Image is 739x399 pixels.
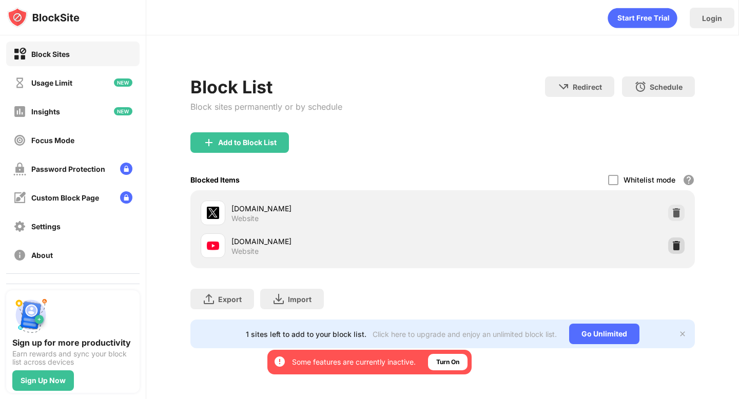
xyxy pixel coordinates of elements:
div: Sign Up Now [21,376,66,385]
div: Add to Block List [218,138,277,147]
div: Focus Mode [31,136,74,145]
div: Website [231,247,259,256]
div: Login [702,14,722,23]
div: 1 sites left to add to your block list. [246,330,366,338]
div: Export [218,295,242,304]
div: Usage Limit [31,78,72,87]
div: Block List [190,76,342,97]
div: Earn rewards and sync your block list across devices [12,350,133,366]
div: Turn On [436,357,459,367]
img: lock-menu.svg [120,191,132,204]
div: Blocked Items [190,175,240,184]
div: About [31,251,53,260]
div: Redirect [573,83,602,91]
div: Sign up for more productivity [12,337,133,348]
img: push-signup.svg [12,296,49,333]
div: Block Sites [31,50,70,58]
div: Password Protection [31,165,105,173]
div: Go Unlimited [569,324,639,344]
img: about-off.svg [13,249,26,262]
div: animation [608,8,677,28]
div: Whitelist mode [624,175,675,184]
img: favicons [207,207,219,219]
div: Block sites permanently or by schedule [190,102,342,112]
img: password-protection-off.svg [13,163,26,175]
img: settings-off.svg [13,220,26,233]
div: Some features are currently inactive. [292,357,416,367]
img: block-on.svg [13,48,26,61]
img: new-icon.svg [114,107,132,115]
img: insights-off.svg [13,105,26,118]
img: new-icon.svg [114,78,132,87]
div: [DOMAIN_NAME] [231,236,442,247]
div: Schedule [650,83,683,91]
img: x-button.svg [678,330,687,338]
img: lock-menu.svg [120,163,132,175]
div: Settings [31,222,61,231]
img: focus-off.svg [13,134,26,147]
img: customize-block-page-off.svg [13,191,26,204]
div: Insights [31,107,60,116]
img: logo-blocksite.svg [7,7,80,28]
img: favicons [207,240,219,252]
div: [DOMAIN_NAME] [231,203,442,214]
img: error-circle-white.svg [274,355,286,368]
img: time-usage-off.svg [13,76,26,89]
div: Click here to upgrade and enjoy an unlimited block list. [373,330,557,338]
div: Import [288,295,312,304]
div: Custom Block Page [31,193,99,202]
div: Website [231,214,259,223]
